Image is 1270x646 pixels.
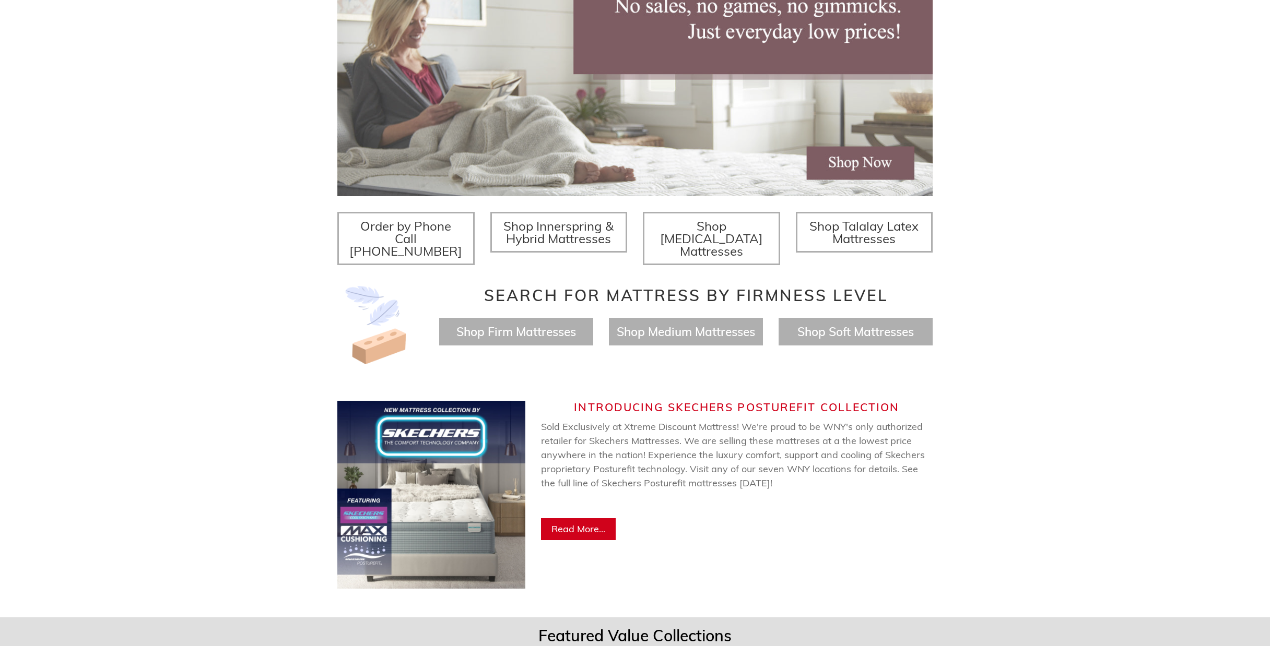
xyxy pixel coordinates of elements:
span: Sold Exclusively at Xtreme Discount Mattress! We're proud to be WNY's only authorized retailer fo... [541,421,925,517]
img: Skechers Web Banner (750 x 750 px) (2).jpg__PID:de10003e-3404-460f-8276-e05f03caa093 [337,401,525,589]
a: Shop Firm Mattresses [456,324,576,339]
a: Order by Phone Call [PHONE_NUMBER] [337,212,475,265]
span: Shop [MEDICAL_DATA] Mattresses [660,218,763,259]
span: Read More... [551,523,605,535]
span: Featured Value Collections [538,626,732,645]
span: Shop Talalay Latex Mattresses [809,218,919,246]
a: Shop [MEDICAL_DATA] Mattresses [643,212,780,265]
span: Order by Phone Call [PHONE_NUMBER] [349,218,462,259]
img: Image-of-brick- and-feather-representing-firm-and-soft-feel [337,286,416,364]
span: Introducing Skechers Posturefit Collection [574,400,899,414]
a: Shop Soft Mattresses [797,324,914,339]
a: Read More... [541,518,616,540]
span: Search for Mattress by Firmness Level [484,285,888,305]
a: Shop Innerspring & Hybrid Mattresses [490,212,628,253]
a: Shop Medium Mattresses [617,324,755,339]
a: Shop Talalay Latex Mattresses [796,212,933,253]
span: Shop Innerspring & Hybrid Mattresses [503,218,614,246]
